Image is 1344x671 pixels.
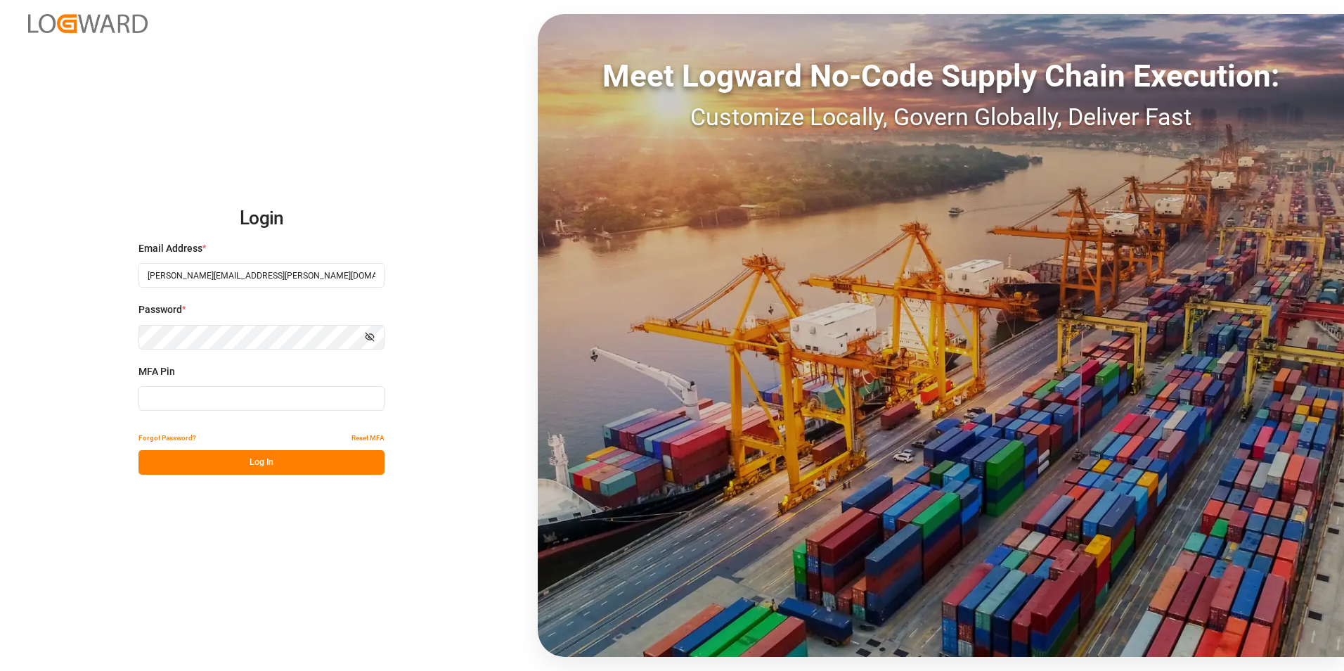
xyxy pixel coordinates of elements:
h2: Login [138,196,385,241]
span: Password [138,302,182,317]
button: Forgot Password? [138,426,196,450]
button: Log In [138,450,385,475]
input: Enter your email [138,263,385,288]
span: MFA Pin [138,364,175,379]
span: Email Address [138,241,202,256]
div: Meet Logward No-Code Supply Chain Execution: [538,53,1344,99]
div: Customize Locally, Govern Globally, Deliver Fast [538,99,1344,135]
img: Logward_new_orange.png [28,14,148,33]
button: Reset MFA [351,426,385,450]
